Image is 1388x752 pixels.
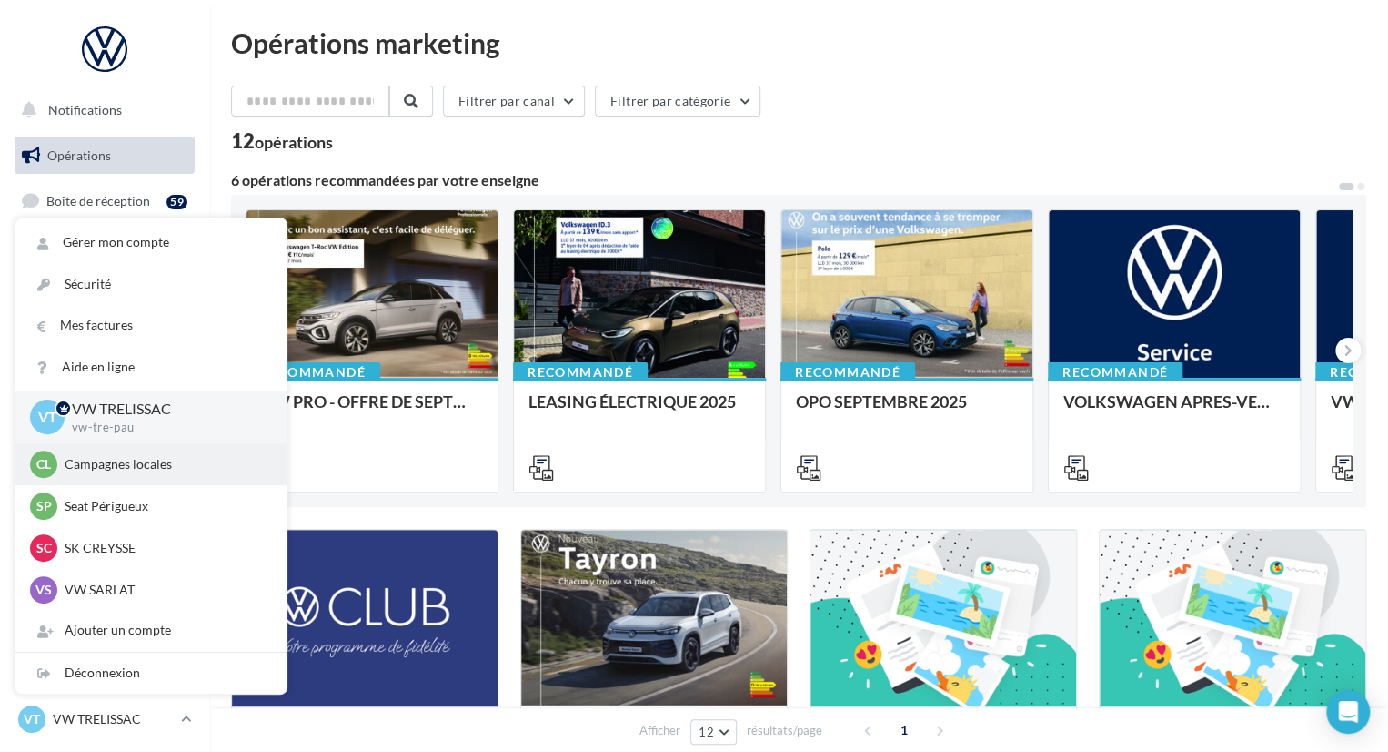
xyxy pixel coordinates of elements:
[65,581,265,599] p: VW SARLAT
[1048,362,1182,382] div: Recommandé
[11,137,198,175] a: Opérations
[513,362,648,382] div: Recommandé
[24,710,40,728] span: VT
[690,719,737,745] button: 12
[65,497,265,515] p: Seat Périgueux
[246,362,380,382] div: Recommandé
[36,455,51,473] span: Cl
[443,86,585,117] button: Filtrer par canal
[796,392,1018,429] div: OPO SEPTEMBRE 2025
[11,229,198,267] a: Visibilité en ligne
[15,702,195,737] a: VT VW TRELISSAC
[72,420,257,436] p: vw-tre-pau
[72,399,257,420] p: VW TRELISSAC
[11,410,198,448] a: Calendrier
[595,86,760,117] button: Filtrer par catégorie
[46,193,150,208] span: Boîte de réception
[255,134,333,150] div: opérations
[699,725,714,739] span: 12
[15,610,287,651] div: Ajouter un compte
[65,539,265,557] p: SK CREYSSE
[15,222,287,263] a: Gérer mon compte
[47,147,111,163] span: Opérations
[1326,690,1370,734] div: Open Intercom Messenger
[15,653,287,694] div: Déconnexion
[15,347,287,388] a: Aide en ligne
[890,716,919,745] span: 1
[528,392,750,429] div: LEASING ÉLECTRIQUE 2025
[15,264,287,305] a: Sécurité
[231,29,1366,56] div: Opérations marketing
[780,362,915,382] div: Recommandé
[53,710,174,728] p: VW TRELISSAC
[36,539,52,557] span: SC
[639,722,680,739] span: Afficher
[11,274,198,312] a: Campagnes
[11,319,198,357] a: Contacts
[1063,392,1285,429] div: VOLKSWAGEN APRES-VENTE
[231,131,333,151] div: 12
[231,173,1337,188] div: 6 opérations recommandées par votre enseigne
[48,102,122,117] span: Notifications
[35,581,52,599] span: VS
[261,392,483,429] div: VW PRO - OFFRE DE SEPTEMBRE 25
[36,497,52,515] span: SP
[65,455,265,473] p: Campagnes locales
[38,407,57,428] span: VT
[15,305,287,346] a: Mes factures
[11,91,191,129] button: Notifications
[11,454,198,508] a: ASSETS PERSONNALISABLES
[747,722,822,739] span: résultats/page
[11,181,198,220] a: Boîte de réception59
[166,195,187,209] div: 59
[11,364,198,402] a: Médiathèque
